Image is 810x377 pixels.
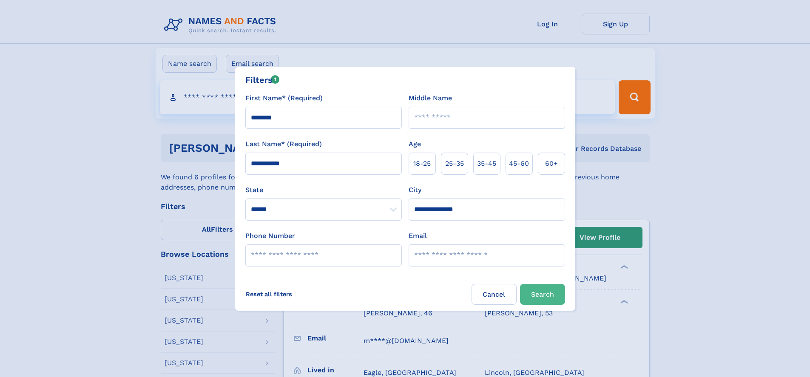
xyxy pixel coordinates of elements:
span: 45‑60 [509,159,529,169]
span: 25‑35 [445,159,464,169]
span: 60+ [545,159,558,169]
label: Reset all filters [240,284,298,304]
label: First Name* (Required) [245,93,323,103]
label: Last Name* (Required) [245,139,322,149]
label: Cancel [472,284,517,305]
label: Age [409,139,421,149]
button: Search [520,284,565,305]
div: Filters [245,74,280,86]
label: Email [409,231,427,241]
label: State [245,185,402,195]
span: 35‑45 [477,159,496,169]
span: 18‑25 [413,159,431,169]
label: City [409,185,421,195]
label: Middle Name [409,93,452,103]
label: Phone Number [245,231,295,241]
